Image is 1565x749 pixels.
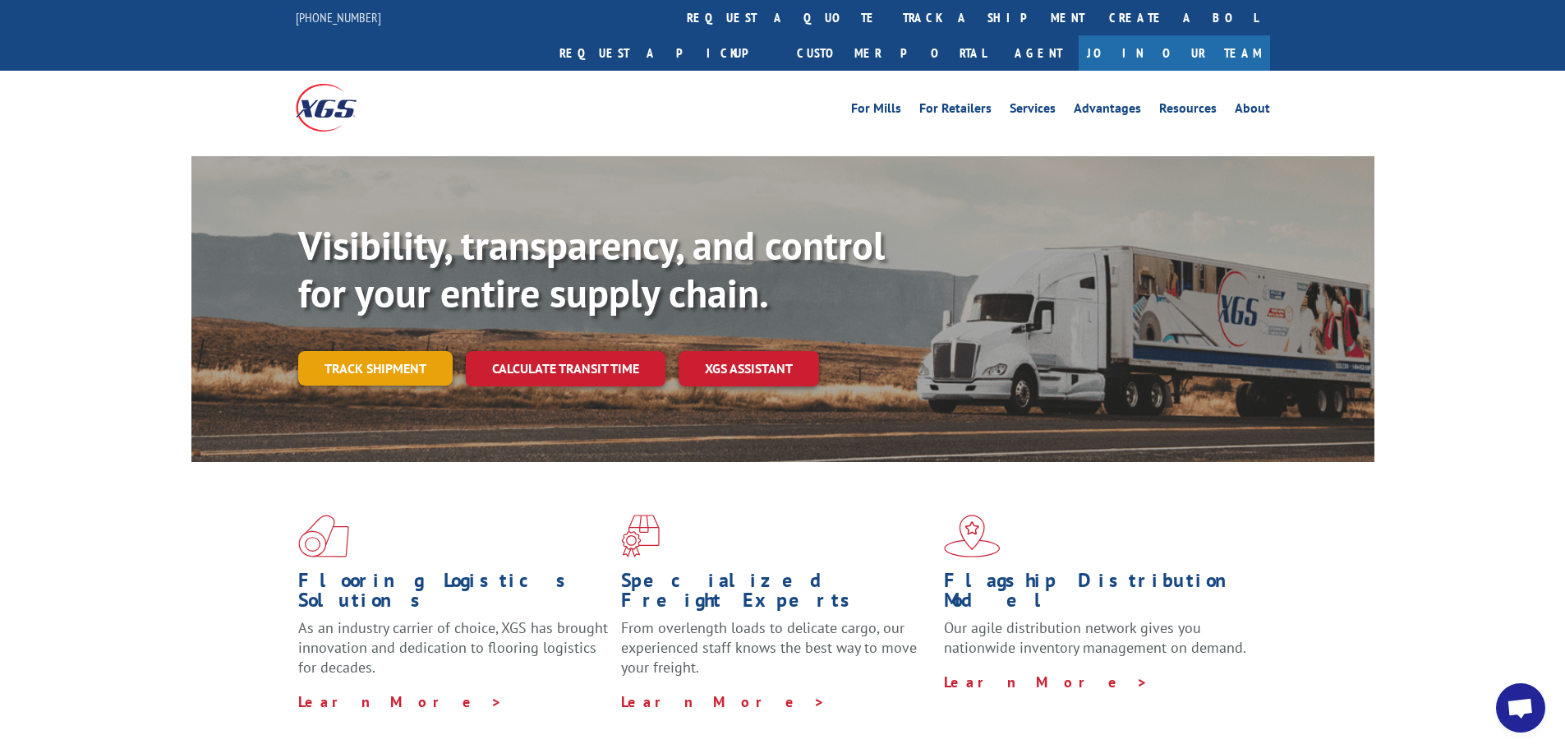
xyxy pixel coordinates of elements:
[466,351,665,386] a: Calculate transit time
[919,102,992,120] a: For Retailers
[298,351,453,386] a: Track shipment
[298,220,885,318] b: Visibility, transparency, and control for your entire supply chain.
[298,571,609,618] h1: Flooring Logistics Solutions
[785,35,998,71] a: Customer Portal
[1074,102,1141,120] a: Advantages
[1159,102,1217,120] a: Resources
[944,618,1246,657] span: Our agile distribution network gives you nationwide inventory management on demand.
[851,102,901,120] a: For Mills
[547,35,785,71] a: Request a pickup
[298,692,503,711] a: Learn More >
[296,9,381,25] a: [PHONE_NUMBER]
[1235,102,1270,120] a: About
[944,673,1148,691] a: Learn More >
[621,515,660,557] img: xgs-icon-focused-on-flooring-red
[944,571,1254,618] h1: Flagship Distribution Model
[298,515,349,557] img: xgs-icon-total-supply-chain-intelligence-red
[621,571,932,618] h1: Specialized Freight Experts
[998,35,1079,71] a: Agent
[944,515,1001,557] img: xgs-icon-flagship-distribution-model-red
[1079,35,1270,71] a: Join Our Team
[298,618,608,677] span: As an industry carrier of choice, XGS has brought innovation and dedication to flooring logistics...
[1010,102,1056,120] a: Services
[621,618,932,691] p: From overlength loads to delicate cargo, our experienced staff knows the best way to move your fr...
[621,692,826,711] a: Learn More >
[679,351,819,386] a: XGS ASSISTANT
[1496,683,1545,733] div: Open chat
